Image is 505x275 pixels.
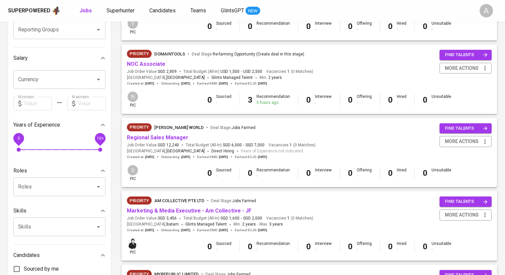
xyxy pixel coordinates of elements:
div: pic [127,238,139,255]
b: Jobs [79,7,92,14]
div: Salary [13,51,106,65]
span: [GEOGRAPHIC_DATA] [166,75,205,81]
span: Min. [233,222,256,227]
div: New Job received from Demand Team [127,196,152,204]
div: New Job received from Demand Team [127,123,152,131]
span: 0 [17,136,20,140]
span: [DATE] [219,81,228,86]
span: Earliest EMD : [197,155,228,159]
span: Onboarding : [161,155,190,159]
span: Priority [127,197,152,204]
span: Vacancies ( 0 Matches ) [266,69,313,75]
b: 0 [388,242,393,251]
span: Max. [260,222,283,227]
span: Jobs Farmed [232,198,256,203]
a: GlintsGPT NEW [221,7,260,15]
div: Interview [315,241,332,252]
span: [DATE] [181,228,190,233]
span: Job Order Value [127,69,177,75]
div: - [315,173,332,179]
div: pic [127,18,139,35]
button: find talents [440,123,492,134]
b: 0 [423,242,428,251]
div: Interview [315,21,332,32]
div: - [216,100,231,106]
span: Deal Stage : [192,52,304,56]
div: Years of Experience [13,118,106,132]
div: - [397,100,406,106]
div: Unsuitable [432,241,451,252]
a: Regional Sales Manager [127,134,188,141]
div: - [432,26,451,32]
button: more actions [440,63,492,74]
span: SGD 3,456 [158,216,177,221]
span: 10+ [97,136,104,140]
div: pic [127,91,139,108]
span: Total Budget (All-In) [183,69,262,75]
div: Roles [13,164,106,177]
button: more actions [440,210,492,221]
div: Hired [397,241,406,252]
a: Jobs [79,7,93,15]
div: Hired [397,21,406,32]
p: Years of Experience [13,121,60,129]
button: find talents [440,50,492,60]
span: GlintsGPT [221,7,244,14]
b: 0 [388,22,393,31]
span: Priority [127,50,152,57]
div: - [397,26,406,32]
span: 1 [286,69,290,75]
b: 0 [348,95,353,105]
span: Min. [260,75,282,80]
div: Offering [357,167,372,179]
div: - [397,173,406,179]
button: Open [94,222,103,232]
a: Superhunter [107,7,136,15]
b: 0 [388,168,393,178]
b: 0 [207,242,212,251]
span: SGD 1,600 [220,216,239,221]
div: Superpowered [8,7,50,15]
span: Batam [166,221,179,228]
div: N [127,91,139,103]
div: - [257,173,290,179]
p: Skills [13,207,26,215]
span: [DATE] [258,228,267,233]
div: - [357,247,372,252]
span: Priority [127,124,152,131]
span: find talents [445,125,488,132]
span: DomainTools [154,51,185,56]
span: SGD 6,000 [223,142,242,148]
span: Glints Managed Talent [211,75,253,80]
div: Sourced [216,167,231,179]
span: Job Order Value [127,216,177,221]
div: 5 hours ago [257,100,290,106]
span: SGD 12,240 [158,142,179,148]
span: Earliest EMD : [197,81,228,86]
div: - [357,173,372,179]
span: Earliest ECJD : [235,81,267,86]
span: Direct Hiring [211,149,234,153]
span: [GEOGRAPHIC_DATA] [166,148,205,155]
span: [GEOGRAPHIC_DATA] , [127,148,205,155]
p: Roles [13,167,27,175]
span: [PERSON_NAME] World [154,125,204,130]
span: Glints Managed Talent [185,222,227,227]
div: Offering [357,241,372,252]
b: 0 [423,22,428,31]
div: - [432,247,451,252]
b: 0 [348,242,353,251]
b: 0 [207,95,212,105]
b: 0 [248,168,252,178]
span: Vacancies ( 0 Matches ) [266,216,313,221]
span: [DATE] [258,81,267,86]
span: USD 1,500 [220,69,239,75]
span: more actions [445,64,479,73]
div: V [127,18,139,29]
input: Value [78,97,106,110]
span: Created at : [127,155,154,159]
span: 2 years [268,75,282,80]
span: 2 years [242,222,256,227]
a: Superpoweredapp logo [8,6,61,16]
b: 0 [207,22,212,31]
